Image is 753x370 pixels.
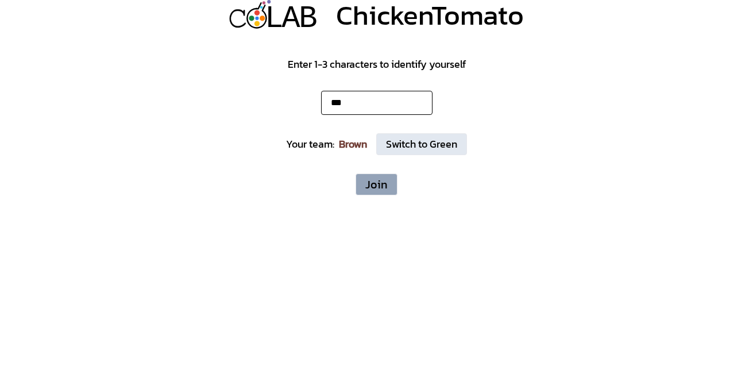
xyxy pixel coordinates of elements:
button: Switch to Green [376,133,467,155]
div: Enter 1-3 characters to identify yourself [288,56,466,72]
div: A [281,1,300,38]
div: B [299,1,317,38]
div: Brown [339,136,367,152]
button: Join [356,174,397,195]
div: ChickenTomato [336,1,524,29]
div: L [265,1,283,38]
div: Your team: [286,136,334,152]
